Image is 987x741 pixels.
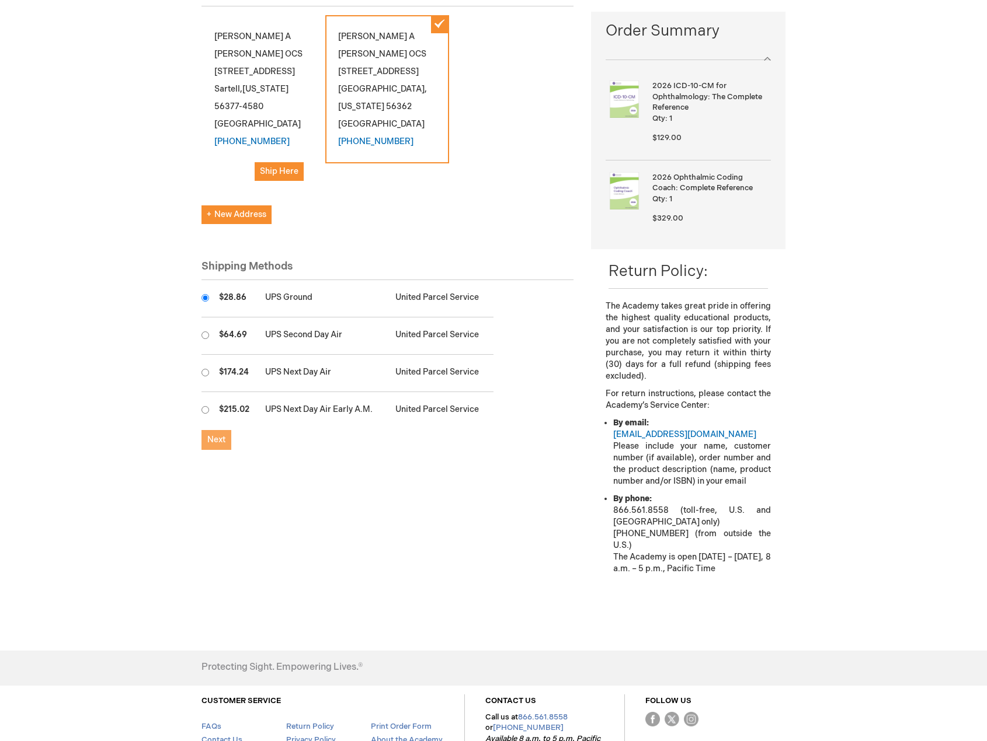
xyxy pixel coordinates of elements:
[652,194,665,204] span: Qty
[201,259,574,281] div: Shipping Methods
[606,300,771,382] p: The Academy takes great pride in offering the highest quality educational products, and your sati...
[518,712,568,722] a: 866.561.8558
[259,280,390,317] td: UPS Ground
[613,429,756,439] a: [EMAIL_ADDRESS][DOMAIN_NAME]
[259,355,390,392] td: UPS Next Day Air
[259,392,390,429] td: UPS Next Day Air Early A.M.
[371,722,432,731] a: Print Order Form
[390,355,494,392] td: United Parcel Service
[613,417,771,487] li: Please include your name, customer number (if available), order number and the product descriptio...
[201,205,272,224] button: New Address
[201,430,231,450] button: Next
[338,102,384,111] span: [US_STATE]
[207,435,225,445] span: Next
[207,209,266,219] span: New Address
[242,84,289,94] span: [US_STATE]
[286,722,334,731] a: Return Policy
[214,137,290,146] a: [PHONE_NUMBER]
[609,263,708,281] span: Return Policy:
[260,166,298,176] span: Ship Here
[240,84,242,94] span: ,
[606,388,771,411] p: For return instructions, please contact the Academy’s Service Center:
[613,493,771,575] li: 866.561.8558 (toll-free, U.S. and [GEOGRAPHIC_DATA] only) [PHONE_NUMBER] (from outside the U.S.) ...
[201,696,281,705] a: CUSTOMER SERVICE
[606,81,643,118] img: 2026 ICD-10-CM for Ophthalmology: The Complete Reference
[259,317,390,355] td: UPS Second Day Air
[219,404,249,414] span: $215.02
[390,392,494,429] td: United Parcel Service
[325,15,449,163] div: [PERSON_NAME] A [PERSON_NAME] OCS [STREET_ADDRESS] [GEOGRAPHIC_DATA] 56362 [GEOGRAPHIC_DATA]
[606,172,643,209] img: 2026 Ophthalmic Coding Coach: Complete Reference
[652,133,682,142] span: $129.00
[652,114,665,123] span: Qty
[219,292,246,302] span: $28.86
[652,172,768,194] strong: 2026 Ophthalmic Coding Coach: Complete Reference
[669,194,672,204] span: 1
[201,15,325,194] div: [PERSON_NAME] A [PERSON_NAME] OCS [STREET_ADDRESS] Sartell 56377-4580 [GEOGRAPHIC_DATA]
[201,662,363,673] h4: Protecting Sight. Empowering Lives.®
[485,696,536,705] a: CONTACT US
[613,494,652,504] strong: By phone:
[425,84,427,94] span: ,
[493,723,564,732] a: [PHONE_NUMBER]
[645,696,691,705] a: FOLLOW US
[684,712,698,726] img: instagram
[645,712,660,726] img: Facebook
[201,722,221,731] a: FAQs
[652,81,768,113] strong: 2026 ICD-10-CM for Ophthalmology: The Complete Reference
[390,280,494,317] td: United Parcel Service
[665,712,679,726] img: Twitter
[613,418,649,428] strong: By email:
[390,317,494,355] td: United Parcel Service
[652,214,683,223] span: $329.00
[606,20,771,48] span: Order Summary
[255,162,304,181] button: Ship Here
[669,114,672,123] span: 1
[338,137,413,146] a: [PHONE_NUMBER]
[219,367,249,377] span: $174.24
[219,330,247,340] span: $64.69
